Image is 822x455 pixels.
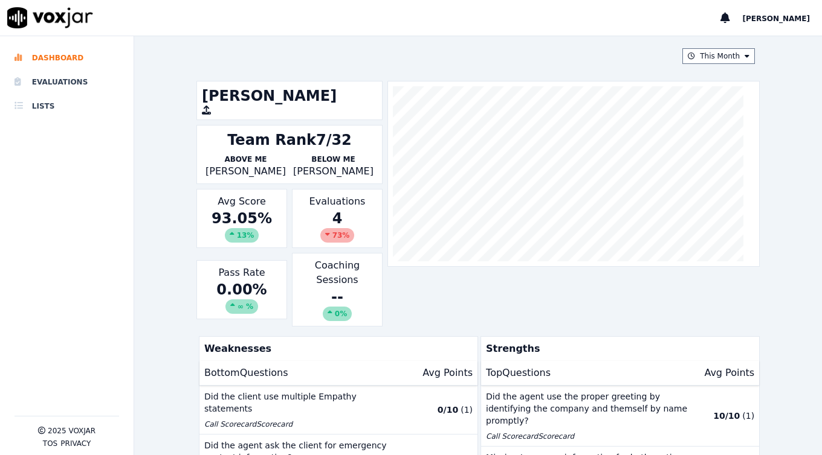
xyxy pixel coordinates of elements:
[290,154,377,164] p: Below Me
[60,439,91,448] button: Privacy
[481,386,759,447] button: Did the agent use the proper greeting by identifying the company and themself by name promptly? C...
[227,130,352,150] div: Team Rank 7/32
[202,209,282,243] div: 93.05 %
[297,209,377,243] div: 4
[15,94,119,118] a: Lists
[292,253,383,326] div: Coaching Sessions
[7,7,93,28] img: voxjar logo
[48,426,95,436] p: 2025 Voxjar
[225,228,259,243] div: 13 %
[486,431,687,441] p: Call Scorecard Scorecard
[204,419,406,429] p: Call Scorecard Scorecard
[196,189,287,248] div: Avg Score
[742,14,810,23] span: [PERSON_NAME]
[225,299,258,314] div: ∞ %
[486,390,687,427] p: Did the agent use the proper greeting by identifying the company and themself by name promptly?
[422,366,473,380] p: Avg Points
[15,46,119,70] a: Dashboard
[204,390,406,415] p: Did the client use multiple Empathy statements
[199,337,473,361] p: Weaknesses
[202,164,290,179] p: [PERSON_NAME]
[320,228,355,243] div: 73 %
[438,404,458,416] p: 0 / 10
[742,410,754,422] p: ( 1 )
[202,86,377,106] h1: [PERSON_NAME]
[199,386,477,434] button: Did the client use multiple Empathy statements Call ScorecardScorecard 0/10 (1)
[713,410,740,422] p: 10 / 10
[323,307,352,321] div: 0%
[204,366,288,380] p: Bottom Questions
[704,366,754,380] p: Avg Points
[202,280,282,314] div: 0.00 %
[15,70,119,94] a: Evaluations
[461,404,473,416] p: ( 1 )
[290,164,377,179] p: [PERSON_NAME]
[43,439,57,448] button: TOS
[742,11,822,25] button: [PERSON_NAME]
[292,189,383,248] div: Evaluations
[297,287,377,321] div: --
[481,337,754,361] p: Strengths
[196,260,287,319] div: Pass Rate
[682,48,755,64] button: This Month
[486,366,551,380] p: Top Questions
[202,154,290,164] p: Above Me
